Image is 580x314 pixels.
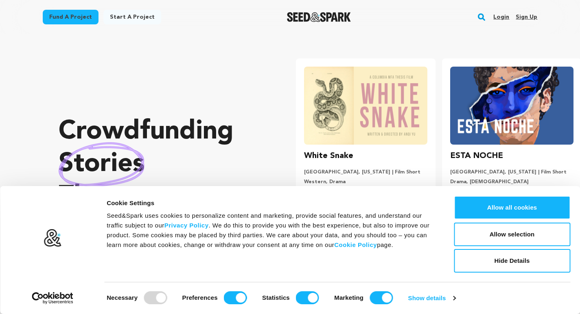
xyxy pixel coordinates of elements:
[103,10,161,24] a: Start a project
[454,249,570,273] button: Hide Details
[17,292,88,304] a: Usercentrics Cookiebot - opens in a new window
[106,288,107,288] legend: Consent Selection
[516,11,537,24] a: Sign up
[43,10,98,24] a: Fund a project
[454,196,570,219] button: Allow all cookies
[304,179,427,185] p: Western, Drama
[182,294,218,301] strong: Preferences
[59,116,263,213] p: Crowdfunding that .
[408,292,455,304] a: Show details
[334,294,363,301] strong: Marketing
[450,169,573,175] p: [GEOGRAPHIC_DATA], [US_STATE] | Film Short
[107,198,436,208] div: Cookie Settings
[59,142,144,186] img: hand sketched image
[304,67,427,145] img: White Snake image
[454,223,570,246] button: Allow selection
[304,149,353,162] h3: White Snake
[44,229,62,247] img: logo
[114,184,195,210] span: matter
[493,11,509,24] a: Login
[287,12,351,22] img: Seed&Spark Logo Dark Mode
[334,241,377,248] a: Cookie Policy
[304,169,427,175] p: [GEOGRAPHIC_DATA], [US_STATE] | Film Short
[450,67,573,145] img: ESTA NOCHE image
[262,294,290,301] strong: Statistics
[107,211,436,250] div: Seed&Spark uses cookies to personalize content and marketing, provide social features, and unders...
[450,149,503,162] h3: ESTA NOCHE
[164,222,209,229] a: Privacy Policy
[107,294,138,301] strong: Necessary
[287,12,351,22] a: Seed&Spark Homepage
[450,179,573,185] p: Drama, [DEMOGRAPHIC_DATA]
